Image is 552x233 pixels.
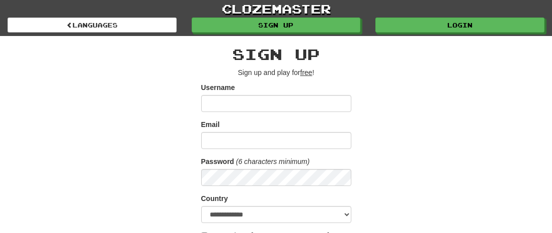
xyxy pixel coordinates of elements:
label: Username [201,82,235,92]
a: Sign up [192,17,361,32]
a: Languages [8,17,177,32]
label: Password [201,156,234,166]
u: free [300,68,312,76]
label: Country [201,193,228,203]
em: (6 characters minimum) [236,157,310,165]
p: Sign up and play for ! [201,67,351,77]
h2: Sign up [201,46,351,62]
label: Email [201,119,220,129]
a: Login [375,17,544,32]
